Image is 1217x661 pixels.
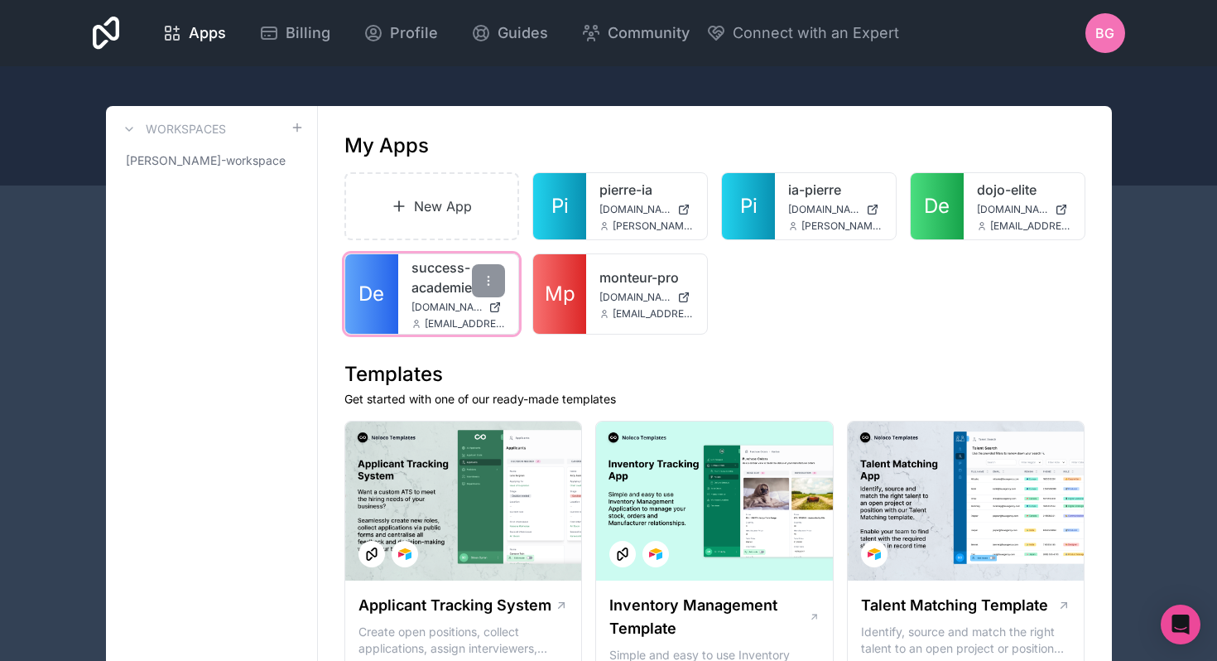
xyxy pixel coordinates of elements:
a: [DOMAIN_NAME] [411,301,506,314]
h1: Templates [344,361,1085,388]
span: [EMAIL_ADDRESS][DOMAIN_NAME] [425,317,506,330]
h1: My Apps [344,133,429,159]
span: [PERSON_NAME][EMAIL_ADDRESS][PERSON_NAME][DOMAIN_NAME] [613,220,694,233]
h1: Inventory Management Template [609,594,808,640]
h1: Applicant Tracking System [358,594,551,617]
div: Open Intercom Messenger [1161,605,1200,644]
img: Airtable Logo [868,548,881,561]
span: [DOMAIN_NAME] [599,291,671,304]
a: monteur-pro [599,268,694,287]
span: [PERSON_NAME]-workspace [126,152,286,169]
a: Community [568,15,703,51]
img: Airtable Logo [649,548,662,561]
a: [PERSON_NAME]-workspace [119,146,304,176]
span: Pi [740,193,758,220]
a: Pi [533,173,586,239]
span: Apps [189,22,226,45]
button: Connect with an Expert [706,22,899,45]
a: success-academie [411,258,506,297]
span: Pi [551,193,569,220]
span: Mp [545,281,575,307]
a: Mp [533,254,586,334]
a: [DOMAIN_NAME] [977,203,1071,216]
span: Community [608,22,690,45]
span: [EMAIL_ADDRESS][DOMAIN_NAME] [613,307,694,321]
span: [EMAIL_ADDRESS][DOMAIN_NAME] [990,220,1071,233]
a: pierre-ia [599,180,694,200]
a: De [911,173,964,239]
h3: Workspaces [146,121,226,138]
a: [DOMAIN_NAME] [788,203,883,216]
p: Create open positions, collect applications, assign interviewers, centralise candidate feedback a... [358,624,569,657]
span: [PERSON_NAME][EMAIL_ADDRESS][PERSON_NAME][DOMAIN_NAME] [801,220,883,233]
a: New App [344,172,520,240]
span: [DOMAIN_NAME] [411,301,483,314]
h1: Talent Matching Template [861,594,1048,617]
a: [DOMAIN_NAME] [599,203,694,216]
span: Guides [498,22,548,45]
a: dojo-elite [977,180,1071,200]
a: Apps [149,15,239,51]
a: ia-pierre [788,180,883,200]
a: Workspaces [119,119,226,139]
span: De [358,281,384,307]
a: Pi [722,173,775,239]
span: Billing [286,22,330,45]
a: Profile [350,15,451,51]
span: Profile [390,22,438,45]
span: De [924,193,950,220]
span: Connect with an Expert [733,22,899,45]
a: De [345,254,398,334]
p: Identify, source and match the right talent to an open project or position with our Talent Matchi... [861,624,1071,657]
img: Airtable Logo [398,548,411,561]
span: [DOMAIN_NAME] [788,203,859,216]
span: BG [1095,23,1114,43]
p: Get started with one of our ready-made templates [344,391,1085,408]
a: [DOMAIN_NAME] [599,291,694,304]
span: [DOMAIN_NAME] [599,203,671,216]
span: [DOMAIN_NAME] [977,203,1048,216]
a: Billing [246,15,344,51]
a: Guides [458,15,561,51]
